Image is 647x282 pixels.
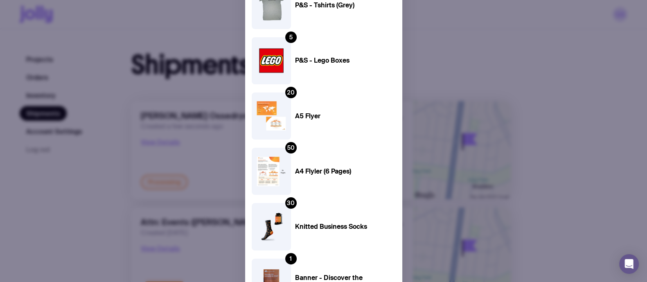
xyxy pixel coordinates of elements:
[285,253,297,264] div: 1
[619,254,639,274] div: Open Intercom Messenger
[295,167,396,176] h4: A4 Flyler (6 Pages)
[295,56,396,65] h4: P&S - Lego Boxes
[285,87,297,98] div: 20
[295,112,396,120] h4: A5 Flyer
[295,223,396,231] h4: Knitted Business Socks
[285,142,297,153] div: 50
[285,32,297,43] div: 5
[295,1,396,9] h4: P&S - Tshirts (Grey)
[285,197,297,209] div: 30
